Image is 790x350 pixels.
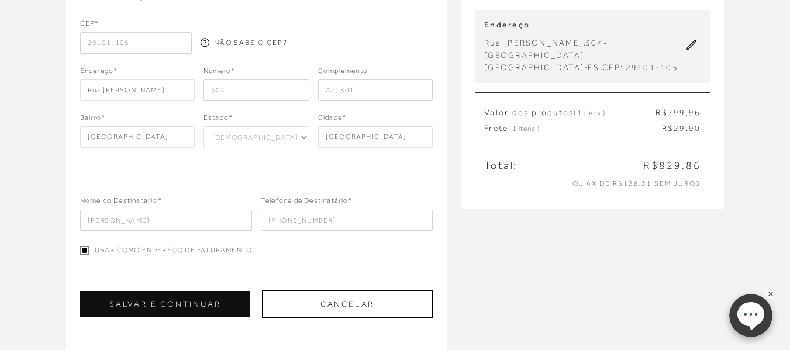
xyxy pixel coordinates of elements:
span: 504 [585,38,603,47]
div: - . [484,61,683,74]
span: Usar como endereço de faturamento [95,245,253,255]
p: Endereço [484,19,683,31]
span: Número* [203,65,235,79]
input: _ _ _ _ _- _ _ _ [80,32,192,53]
span: R$829,86 [643,158,701,173]
span: Bairro* [80,112,105,126]
span: [GEOGRAPHIC_DATA] [484,50,584,60]
button: Cancelar [262,290,433,318]
span: Complemento [318,65,368,79]
span: R$ [656,108,667,117]
input: Rua, Logradouro, Avenida, etc [80,79,195,101]
span: 29 [674,123,685,133]
span: Total: [484,158,518,173]
a: NÃO SABE O CEP? [201,38,288,48]
input: ( ) [261,210,433,231]
button: SALVAR E CONTINUAR [80,291,250,317]
input: Ex: bloco, apartamento, etc [318,79,433,101]
span: Nome do Destinatário* [80,195,162,209]
span: ES [588,63,599,72]
span: ,90 [686,123,701,133]
span: Frete [484,123,540,134]
span: Telefone de Destinatário* [261,195,353,209]
span: Valor dos produtos [484,107,605,119]
div: , - [484,37,683,61]
span: ,96 [686,108,701,117]
span: Cidade* [318,112,346,126]
span: Rua [PERSON_NAME] [484,38,583,47]
span: ( 1 itens ) [574,109,605,117]
span: [GEOGRAPHIC_DATA] [484,63,584,72]
span: Endereço* [80,65,118,79]
span: Estado* [203,112,233,126]
span: R$ [662,123,674,133]
input: Usar como endereço de faturamento [80,246,89,255]
span: ou 6x de R$138,31 sem juros [572,179,701,188]
span: 799 [668,108,686,117]
span: 29101-105 [626,63,678,72]
span: ( 1 itens ) [508,124,540,133]
span: CEP: [602,63,624,72]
